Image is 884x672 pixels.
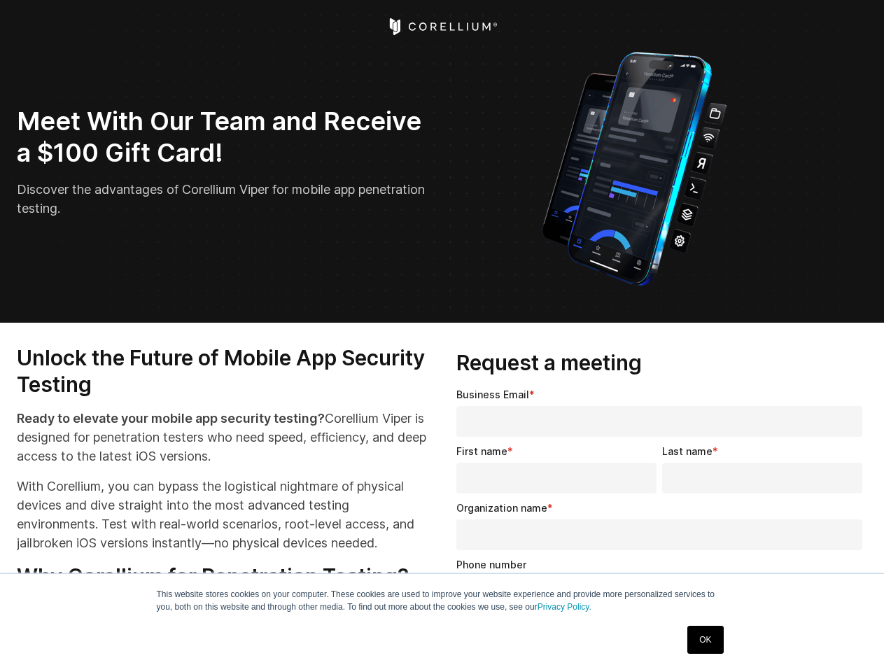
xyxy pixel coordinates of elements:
[456,502,547,514] span: Organization name
[17,477,428,552] p: With Corellium, you can bypass the logistical nightmare of physical devices and dive straight int...
[529,45,740,289] img: Corellium_VIPER_Hero_1_1x
[17,345,428,398] h3: Unlock the Future of Mobile App Security Testing
[456,559,526,570] span: Phone number
[687,626,723,654] a: OK
[17,563,428,590] h3: Why Corellium for Penetration Testing?
[456,445,507,457] span: First name
[157,588,728,613] p: This website stores cookies on your computer. These cookies are used to improve your website expe...
[456,388,529,400] span: Business Email
[17,411,325,426] strong: Ready to elevate your mobile app security testing?
[17,106,433,169] h2: Meet With Our Team and Receive a $100 Gift Card!
[386,18,498,35] a: Corellium Home
[538,602,591,612] a: Privacy Policy.
[456,350,868,377] h3: Request a meeting
[17,409,428,465] p: Corellium Viper is designed for penetration testers who need speed, efficiency, and deep access t...
[662,445,713,457] span: Last name
[17,182,425,216] span: Discover the advantages of Corellium Viper for mobile app penetration testing.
